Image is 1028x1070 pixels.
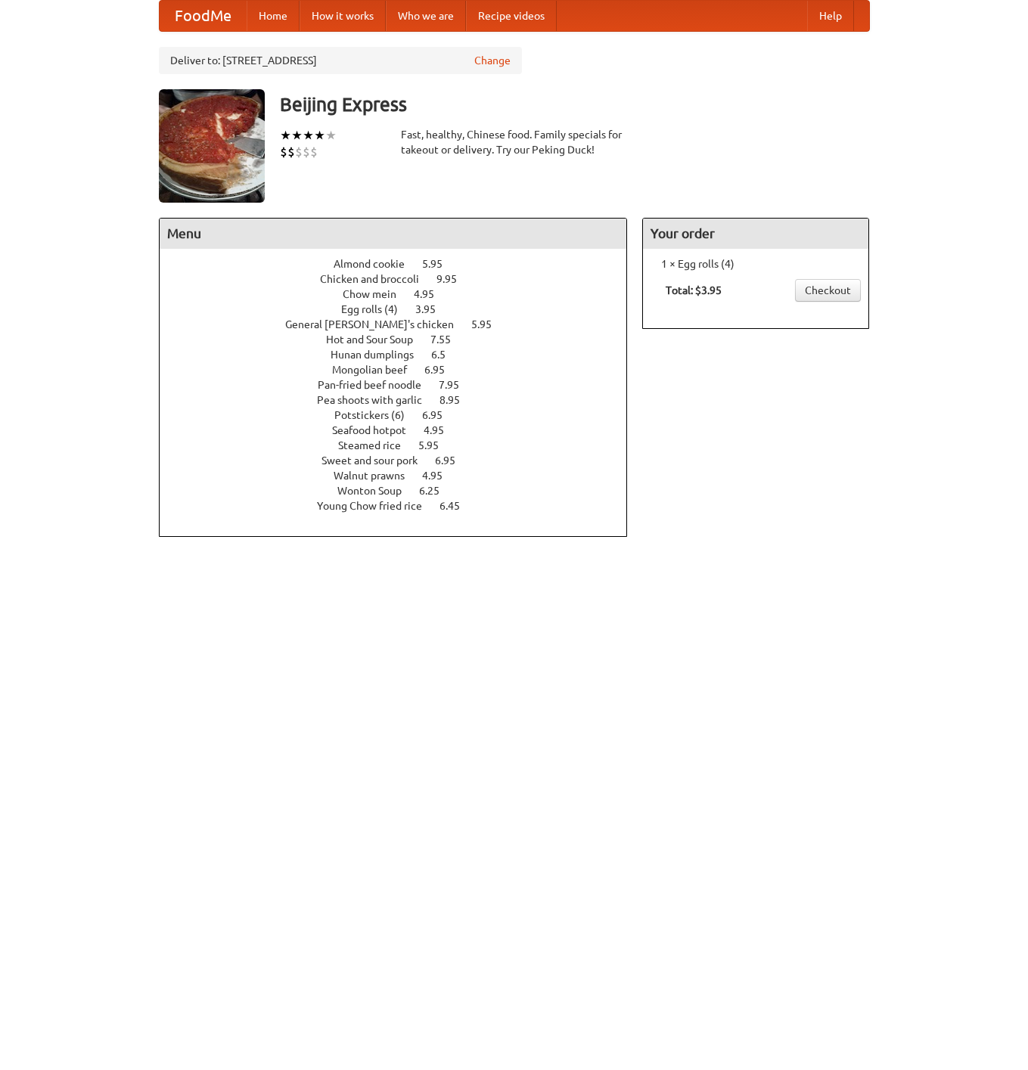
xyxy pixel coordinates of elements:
[160,219,627,249] h4: Menu
[401,127,628,157] div: Fast, healthy, Chinese food. Family specials for takeout or delivery. Try our Peking Duck!
[338,439,467,451] a: Steamed rice 5.95
[343,288,462,300] a: Chow mein 4.95
[439,379,474,391] span: 7.95
[651,256,861,271] li: 1 × Egg rolls (4)
[332,364,473,376] a: Mongolian beef 6.95
[318,379,436,391] span: Pan-fried beef noodle
[643,219,868,249] h4: Your order
[337,485,417,497] span: Wonton Soup
[320,273,485,285] a: Chicken and broccoli 9.95
[436,273,472,285] span: 9.95
[285,318,520,330] a: General [PERSON_NAME]'s chicken 5.95
[439,500,475,512] span: 6.45
[422,470,458,482] span: 4.95
[334,409,420,421] span: Potstickers (6)
[334,470,471,482] a: Walnut prawns 4.95
[326,333,479,346] a: Hot and Sour Soup 7.55
[285,318,469,330] span: General [PERSON_NAME]'s chicken
[795,279,861,302] a: Checkout
[439,394,475,406] span: 8.95
[334,409,471,421] a: Potstickers (6) 6.95
[280,144,287,160] li: $
[280,89,870,119] h3: Beijing Express
[317,394,437,406] span: Pea shoots with garlic
[300,1,386,31] a: How it works
[160,1,247,31] a: FoodMe
[287,144,295,160] li: $
[295,144,303,160] li: $
[303,127,314,144] li: ★
[666,284,722,296] b: Total: $3.95
[318,379,487,391] a: Pan-fried beef noodle 7.95
[338,439,416,451] span: Steamed rice
[424,424,459,436] span: 4.95
[280,127,291,144] li: ★
[159,47,522,74] div: Deliver to: [STREET_ADDRESS]
[332,424,472,436] a: Seafood hotpot 4.95
[341,303,413,315] span: Egg rolls (4)
[334,470,420,482] span: Walnut prawns
[334,258,420,270] span: Almond cookie
[343,288,412,300] span: Chow mein
[159,89,265,203] img: angular.jpg
[321,454,483,467] a: Sweet and sour pork 6.95
[807,1,854,31] a: Help
[466,1,557,31] a: Recipe videos
[317,500,437,512] span: Young Chow fried rice
[471,318,507,330] span: 5.95
[332,424,421,436] span: Seafood hotpot
[325,127,337,144] li: ★
[435,454,471,467] span: 6.95
[331,349,429,361] span: Hunan dumplings
[418,439,454,451] span: 5.95
[422,409,458,421] span: 6.95
[317,394,488,406] a: Pea shoots with garlic 8.95
[422,258,458,270] span: 5.95
[320,273,434,285] span: Chicken and broccoli
[419,485,455,497] span: 6.25
[303,144,310,160] li: $
[310,144,318,160] li: $
[424,364,460,376] span: 6.95
[332,364,422,376] span: Mongolian beef
[431,349,461,361] span: 6.5
[247,1,300,31] a: Home
[334,258,471,270] a: Almond cookie 5.95
[415,303,451,315] span: 3.95
[291,127,303,144] li: ★
[430,333,466,346] span: 7.55
[414,288,449,300] span: 4.95
[326,333,428,346] span: Hot and Sour Soup
[337,485,467,497] a: Wonton Soup 6.25
[386,1,466,31] a: Who we are
[474,53,511,68] a: Change
[317,500,488,512] a: Young Chow fried rice 6.45
[341,303,464,315] a: Egg rolls (4) 3.95
[314,127,325,144] li: ★
[331,349,474,361] a: Hunan dumplings 6.5
[321,454,433,467] span: Sweet and sour pork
